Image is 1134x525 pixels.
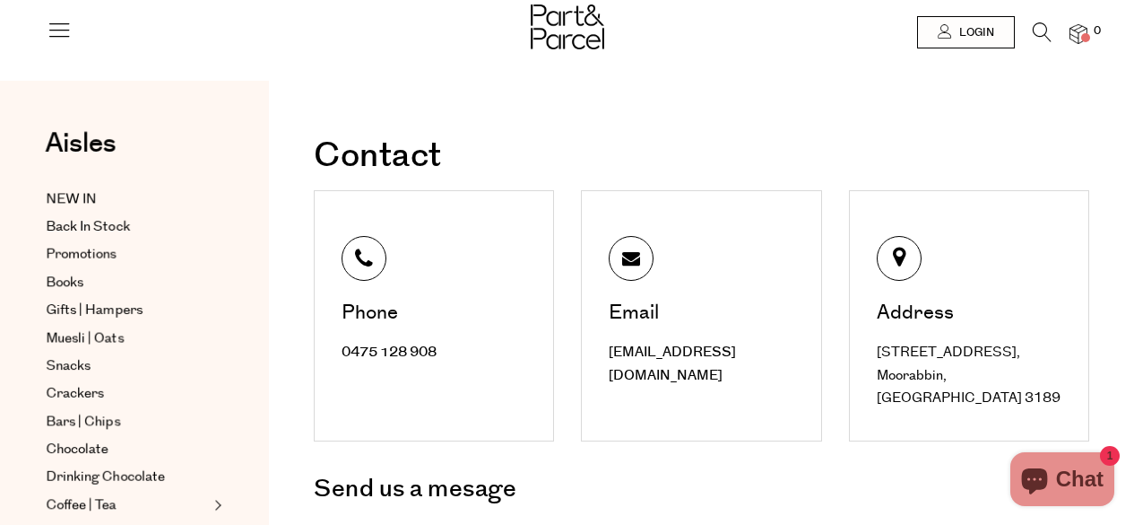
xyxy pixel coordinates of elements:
[46,439,108,460] span: Chocolate
[46,494,117,516] span: Coffee | Tea
[46,328,124,349] span: Muesli | Oats
[314,139,1089,173] h1: Contact
[46,188,209,210] a: NEW IN
[1089,23,1105,39] span: 0
[46,355,91,377] span: Snacks
[210,494,222,516] button: Expand/Collapse Coffee | Tea
[46,244,117,266] span: Promotions
[46,300,143,321] span: Gifts | Hampers
[877,303,1066,323] div: Address
[46,188,97,210] span: NEW IN
[342,303,531,323] div: Phone
[46,439,209,460] a: Chocolate
[609,343,736,385] a: [EMAIL_ADDRESS][DOMAIN_NAME]
[46,411,120,433] span: Bars | Chips
[45,124,117,163] span: Aisles
[877,341,1066,410] div: [STREET_ADDRESS], Moorabbin, [GEOGRAPHIC_DATA] 3189
[46,383,209,405] a: Crackers
[531,4,604,49] img: Part&Parcel
[1005,452,1120,511] inbox-online-store-chat: Shopify online store chat
[609,303,798,323] div: Email
[46,411,209,433] a: Bars | Chips
[955,25,994,40] span: Login
[46,467,209,488] a: Drinking Chocolate
[46,467,165,488] span: Drinking Chocolate
[46,216,209,238] a: Back In Stock
[46,300,209,321] a: Gifts | Hampers
[314,468,1089,510] h3: Send us a mesage
[1069,24,1087,43] a: 0
[45,130,117,175] a: Aisles
[46,216,130,238] span: Back In Stock
[46,355,209,377] a: Snacks
[46,383,104,405] span: Crackers
[46,244,209,266] a: Promotions
[46,494,209,516] a: Coffee | Tea
[46,328,209,349] a: Muesli | Oats
[46,272,209,293] a: Books
[342,343,437,362] a: 0475 128 908
[917,16,1015,48] a: Login
[46,272,83,293] span: Books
